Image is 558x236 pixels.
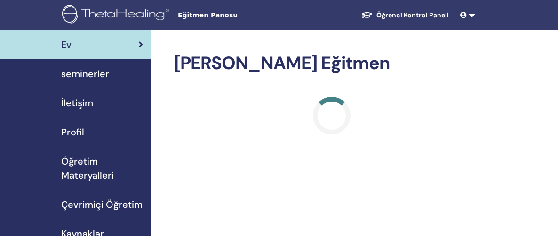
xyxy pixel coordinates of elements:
span: seminerler [61,67,109,81]
span: İletişim [61,96,93,110]
span: Öğretim Materyalleri [61,154,143,182]
img: logo.png [62,5,172,26]
a: Öğrenci Kontrol Paneli [354,7,456,24]
img: graduation-cap-white.svg [361,11,373,19]
span: Profil [61,125,84,139]
span: Ev [61,38,72,52]
span: Eğitmen Panosu [178,10,319,20]
span: Çevrimiçi Öğretim [61,197,143,212]
h2: [PERSON_NAME] Eğitmen [174,53,489,74]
